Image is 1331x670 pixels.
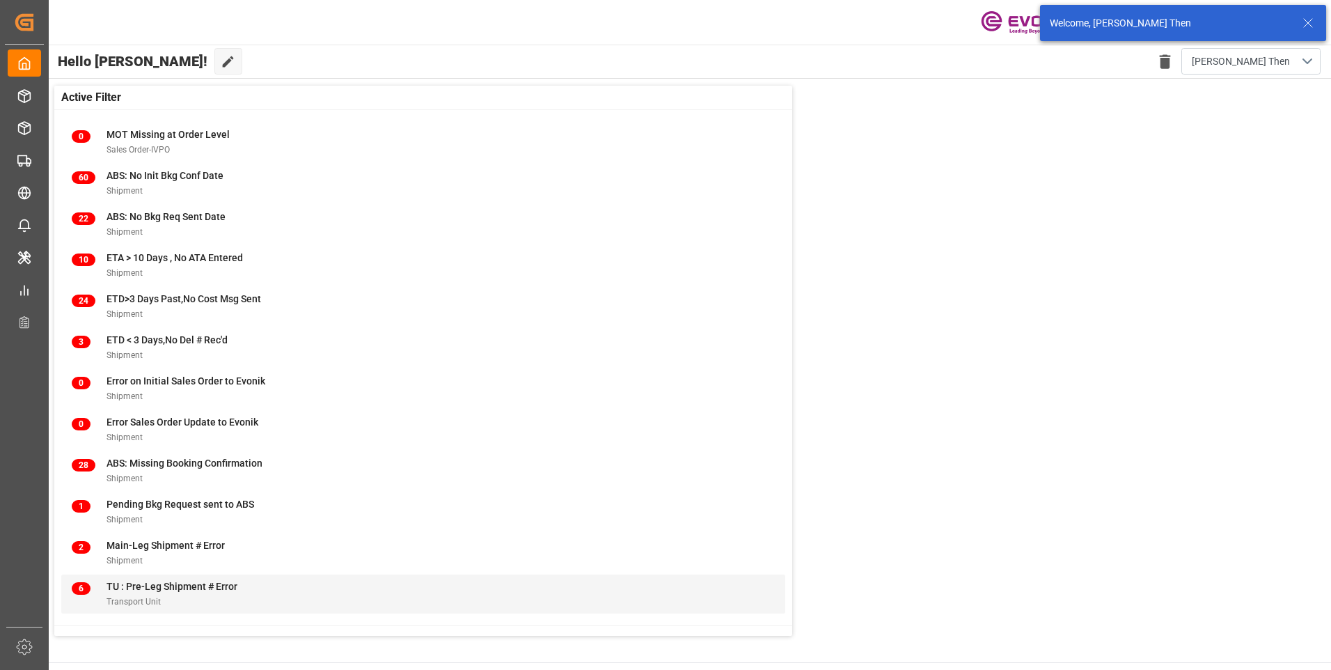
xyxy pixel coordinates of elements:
[72,212,95,225] span: 22
[72,418,90,430] span: 0
[107,433,143,442] span: Shipment
[72,251,775,280] a: 10ETA > 10 Days , No ATA EnteredShipment
[72,171,95,184] span: 60
[107,170,223,181] span: ABS: No Init Bkg Conf Date
[107,581,237,592] span: TU : Pre-Leg Shipment # Error
[72,295,95,307] span: 24
[107,268,143,278] span: Shipment
[61,89,121,106] span: Active Filter
[107,416,258,428] span: Error Sales Order Update to Evonik
[1050,16,1289,31] div: Welcome, [PERSON_NAME] Then
[72,336,90,348] span: 3
[107,186,143,196] span: Shipment
[107,375,265,387] span: Error on Initial Sales Order to Evonik
[72,415,775,444] a: 0Error Sales Order Update to EvonikShipment
[107,499,254,510] span: Pending Bkg Request sent to ABS
[72,579,775,609] a: 6TU : Pre-Leg Shipment # ErrorTransport Unit
[107,309,143,319] span: Shipment
[72,456,775,485] a: 28ABS: Missing Booking ConfirmationShipment
[72,459,95,472] span: 28
[107,293,261,304] span: ETD>3 Days Past,No Cost Msg Sent
[72,538,775,568] a: 2Main-Leg Shipment # ErrorShipment
[107,597,161,607] span: Transport Unit
[72,582,90,595] span: 6
[72,210,775,239] a: 22ABS: No Bkg Req Sent DateShipment
[107,556,143,566] span: Shipment
[72,497,775,527] a: 1Pending Bkg Request sent to ABSShipment
[58,48,207,75] span: Hello [PERSON_NAME]!
[1192,54,1290,69] span: [PERSON_NAME] Then
[107,458,262,469] span: ABS: Missing Booking Confirmation
[107,474,143,483] span: Shipment
[107,129,230,140] span: MOT Missing at Order Level
[107,334,228,345] span: ETD < 3 Days,No Del # Rec'd
[72,333,775,362] a: 3ETD < 3 Days,No Del # Rec'dShipment
[72,130,90,143] span: 0
[107,145,170,155] span: Sales Order-IVPO
[981,10,1071,35] img: Evonik-brand-mark-Deep-Purple-RGB.jpeg_1700498283.jpeg
[72,541,90,554] span: 2
[72,292,775,321] a: 24ETD>3 Days Past,No Cost Msg SentShipment
[107,391,143,401] span: Shipment
[72,500,90,513] span: 1
[1181,48,1321,75] button: open menu
[107,540,225,551] span: Main-Leg Shipment # Error
[72,377,90,389] span: 0
[72,254,95,266] span: 10
[72,127,775,157] a: 0MOT Missing at Order LevelSales Order-IVPO
[107,350,143,360] span: Shipment
[107,211,226,222] span: ABS: No Bkg Req Sent Date
[107,227,143,237] span: Shipment
[107,515,143,524] span: Shipment
[72,169,775,198] a: 60ABS: No Init Bkg Conf DateShipment
[107,252,243,263] span: ETA > 10 Days , No ATA Entered
[72,374,775,403] a: 0Error on Initial Sales Order to EvonikShipment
